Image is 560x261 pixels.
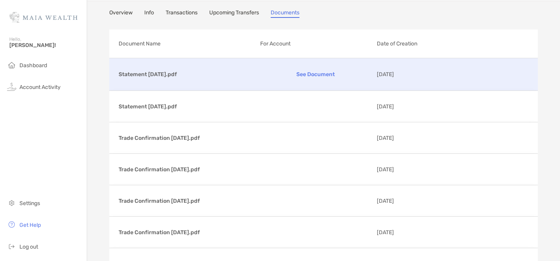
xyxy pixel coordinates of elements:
p: See Document [260,68,371,81]
p: Date of Creation [377,39,500,49]
img: get-help icon [7,220,16,229]
p: Statement [DATE].pdf [119,70,254,79]
p: Trade Confirmation [DATE].pdf [119,196,254,206]
img: household icon [7,60,16,70]
a: Documents [271,9,299,18]
p: [DATE] [377,102,438,111]
img: activity icon [7,82,16,91]
p: Trade Confirmation [DATE].pdf [119,228,254,237]
span: Dashboard [19,62,47,69]
p: [DATE] [377,133,438,143]
img: logout icon [7,242,16,251]
p: Statement [DATE].pdf [119,102,254,111]
span: [PERSON_NAME]! [9,42,82,49]
img: Zoe Logo [9,3,77,31]
p: [DATE] [377,165,438,174]
p: Trade Confirmation [DATE].pdf [119,133,254,143]
p: Document Name [119,39,254,49]
a: Overview [109,9,133,18]
span: Get Help [19,222,41,228]
a: Info [144,9,154,18]
a: Transactions [166,9,198,18]
img: settings icon [7,198,16,207]
p: [DATE] [377,196,438,206]
span: Settings [19,200,40,207]
p: [DATE] [377,228,438,237]
p: [DATE] [377,70,438,79]
span: Account Activity [19,84,61,90]
p: Trade Confirmation [DATE].pdf [119,165,254,174]
a: Upcoming Transfers [209,9,259,18]
p: For Account [260,39,371,49]
span: Log out [19,244,38,250]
